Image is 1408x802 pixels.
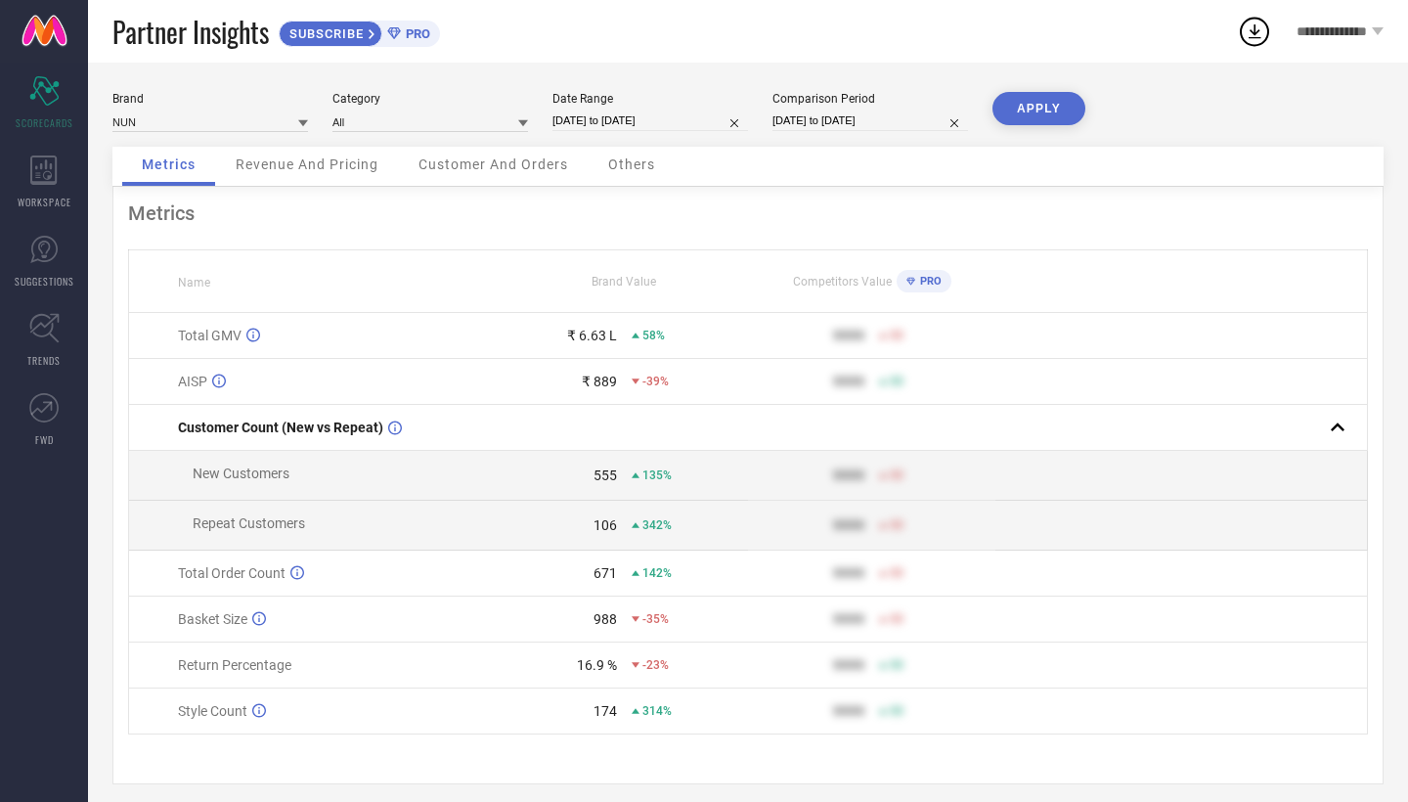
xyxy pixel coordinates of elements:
span: Total GMV [178,328,242,343]
span: 50 [890,612,903,626]
span: Metrics [142,156,196,172]
span: FWD [35,432,54,447]
div: 9999 [833,517,864,533]
span: Competitors Value [793,275,892,289]
span: Others [608,156,655,172]
span: Brand Value [592,275,656,289]
span: 50 [890,518,903,532]
span: 50 [890,704,903,718]
div: ₹ 6.63 L [567,328,617,343]
div: 9999 [833,374,864,389]
div: 9999 [833,657,864,673]
span: Revenue And Pricing [236,156,378,172]
span: SUBSCRIBE [280,26,369,41]
div: 9999 [833,703,864,719]
div: Brand [112,92,308,106]
span: SUGGESTIONS [15,274,74,289]
span: SCORECARDS [16,115,73,130]
span: -35% [642,612,669,626]
span: Partner Insights [112,12,269,52]
div: 16.9 % [577,657,617,673]
span: WORKSPACE [18,195,71,209]
span: -23% [642,658,669,672]
span: 50 [890,566,903,580]
span: 135% [642,468,672,482]
div: 555 [594,468,617,483]
div: ₹ 889 [582,374,617,389]
div: Category [332,92,528,106]
span: Return Percentage [178,657,291,673]
span: Style Count [178,703,247,719]
div: 9999 [833,468,864,483]
span: Total Order Count [178,565,286,581]
span: 50 [890,375,903,388]
span: 50 [890,468,903,482]
div: 9999 [833,328,864,343]
span: Customer And Orders [418,156,568,172]
span: Name [178,276,210,290]
input: Select date range [552,111,748,131]
span: 50 [890,658,903,672]
div: 9999 [833,565,864,581]
div: 9999 [833,611,864,627]
a: SUBSCRIBEPRO [279,16,440,47]
span: 342% [642,518,672,532]
span: PRO [401,26,430,41]
span: PRO [915,275,942,288]
span: 142% [642,566,672,580]
span: 50 [890,329,903,342]
span: Basket Size [178,611,247,627]
button: APPLY [992,92,1085,125]
span: Customer Count (New vs Repeat) [178,420,383,435]
div: Open download list [1237,14,1272,49]
span: TRENDS [27,353,61,368]
input: Select comparison period [772,111,968,131]
div: 671 [594,565,617,581]
div: 106 [594,517,617,533]
div: Metrics [128,201,1368,225]
span: Repeat Customers [193,515,305,531]
span: 58% [642,329,665,342]
span: 314% [642,704,672,718]
div: 988 [594,611,617,627]
div: Date Range [552,92,748,106]
span: New Customers [193,466,289,481]
span: AISP [178,374,207,389]
span: -39% [642,375,669,388]
div: Comparison Period [772,92,968,106]
div: 174 [594,703,617,719]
